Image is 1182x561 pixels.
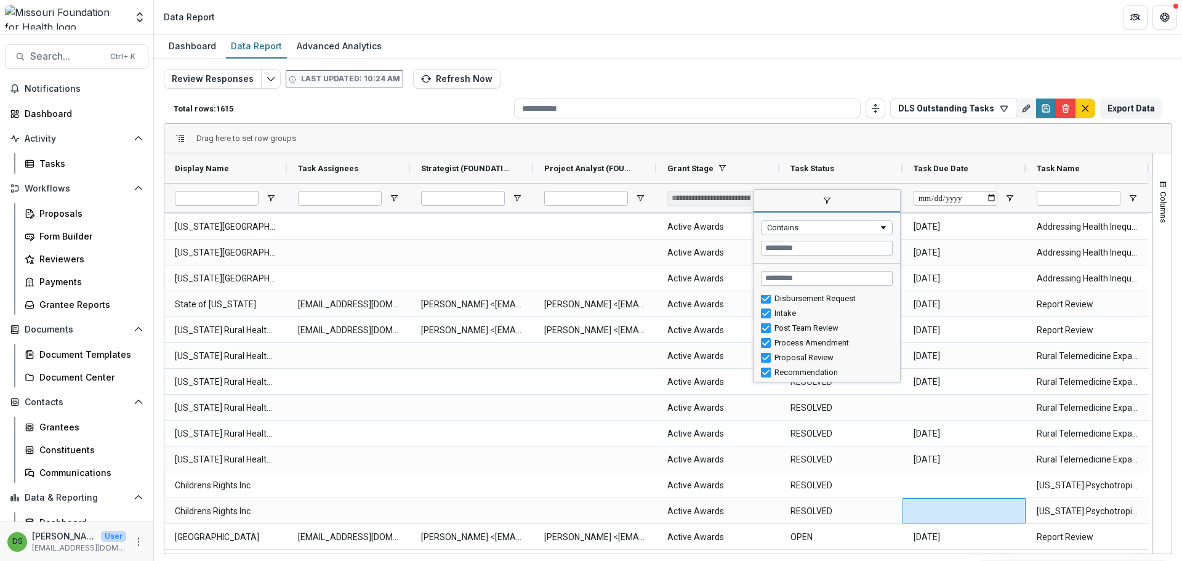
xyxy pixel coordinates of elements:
[774,353,889,362] div: Proposal Review
[421,164,512,173] span: Strategist (FOUNDATION_USERS)
[790,447,891,472] span: RESOLVED
[914,525,1015,550] span: [DATE]
[635,193,645,203] button: Open Filter Menu
[39,371,139,384] div: Document Center
[774,323,889,333] div: Post Team Review
[298,191,382,206] input: Task Assignees Filter Input
[20,440,148,460] a: Constituents
[175,214,276,240] span: [US_STATE][GEOGRAPHIC_DATA]
[421,191,505,206] input: Strategist (FOUNDATION_USERS) Filter Input
[1037,499,1138,524] span: [US_STATE] Psychotropics Reform Settlement Monitoring - 941
[914,447,1015,472] span: [DATE]
[914,191,997,206] input: Task Due Date Filter Input
[20,294,148,315] a: Grantee Reports
[39,230,139,243] div: Form Builder
[389,193,399,203] button: Open Filter Menu
[39,157,139,170] div: Tasks
[790,499,891,524] span: RESOLVED
[30,50,103,62] span: Search...
[753,189,901,382] div: Column Menu
[39,298,139,311] div: Grantee Reports
[5,5,126,30] img: Missouri Foundation for Health logo
[175,499,276,524] span: Childrens Rights Inc
[774,309,889,318] div: Intake
[20,512,148,533] a: Dashboard
[175,266,276,291] span: [US_STATE][GEOGRAPHIC_DATA]
[1037,447,1138,472] span: Rural Telemedicine Expansion and Support - 866
[667,214,768,240] span: Active Awards
[667,266,768,291] span: Active Awards
[1036,99,1056,118] button: Save
[914,164,968,173] span: Task Due Date
[767,223,878,232] div: Contains
[667,447,768,472] span: Active Awards
[175,525,276,550] span: [GEOGRAPHIC_DATA]
[667,318,768,343] span: Active Awards
[1037,266,1138,291] span: Addressing Health Inequities for Patients with [MEDICAL_DATA] by Providing Comprehensive Services...
[20,462,148,483] a: Communications
[790,164,834,173] span: Task Status
[1037,369,1138,395] span: Rural Telemedicine Expansion and Support - 867
[1159,192,1168,223] span: Columns
[1037,525,1138,550] span: Report Review
[175,344,276,369] span: [US_STATE] Rural Health Association
[164,10,215,23] div: Data Report
[298,164,358,173] span: Task Assignees
[421,525,522,550] span: [PERSON_NAME] <[EMAIL_ADDRESS][DOMAIN_NAME]>
[790,473,891,498] span: RESOLVED
[25,134,129,144] span: Activity
[39,252,139,265] div: Reviewers
[754,190,900,212] span: filter
[544,292,645,317] span: [PERSON_NAME] <[EMAIL_ADDRESS][DOMAIN_NAME]>
[5,392,148,412] button: Open Contacts
[196,134,296,143] span: Drag here to set row groups
[266,193,276,203] button: Open Filter Menu
[298,292,399,317] span: [EMAIL_ADDRESS][DOMAIN_NAME]
[1100,99,1162,118] button: Export Data
[5,129,148,148] button: Open Activity
[667,164,714,173] span: Grant Stage
[1037,191,1120,206] input: Task Name Filter Input
[667,292,768,317] span: Active Awards
[292,37,387,55] div: Advanced Analytics
[39,466,139,479] div: Communications
[175,292,276,317] span: State of [US_STATE]
[261,69,281,89] button: Edit selected report
[1037,421,1138,446] span: Rural Telemedicine Expansion and Support - 865
[1037,473,1138,498] span: [US_STATE] Psychotropics Reform Settlement Monitoring - 942
[790,369,891,395] span: RESOLVED
[544,164,635,173] span: Project Analyst (FOUNDATION_USERS)
[667,344,768,369] span: Active Awards
[131,535,146,549] button: More
[20,203,148,224] a: Proposals
[20,417,148,437] a: Grantees
[1128,193,1138,203] button: Open Filter Menu
[20,344,148,365] a: Document Templates
[914,344,1015,369] span: [DATE]
[131,5,148,30] button: Open entity switcher
[667,369,768,395] span: Active Awards
[12,538,23,546] div: Deena Lauver Scotti
[292,34,387,59] a: Advanced Analytics
[761,271,893,286] input: Search filter values
[544,191,628,206] input: Project Analyst (FOUNDATION_USERS) Filter Input
[175,447,276,472] span: [US_STATE] Rural Health Association
[32,530,96,543] p: [PERSON_NAME]
[164,69,262,89] button: Review Responses
[544,525,645,550] span: [PERSON_NAME] <[EMAIL_ADDRESS][DOMAIN_NAME]>
[108,50,138,63] div: Ctrl + K
[25,107,139,120] div: Dashboard
[20,226,148,246] a: Form Builder
[298,525,399,550] span: [EMAIL_ADDRESS][DOMAIN_NAME]
[1037,292,1138,317] span: Report Review
[790,395,891,421] span: RESOLVED
[866,99,885,118] button: Toggle auto height
[196,134,296,143] div: Row Groups
[914,318,1015,343] span: [DATE]
[20,367,148,387] a: Document Center
[175,395,276,421] span: [US_STATE] Rural Health Association
[914,421,1015,446] span: [DATE]
[39,207,139,220] div: Proposals
[39,421,139,434] div: Grantees
[5,44,148,69] button: Search...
